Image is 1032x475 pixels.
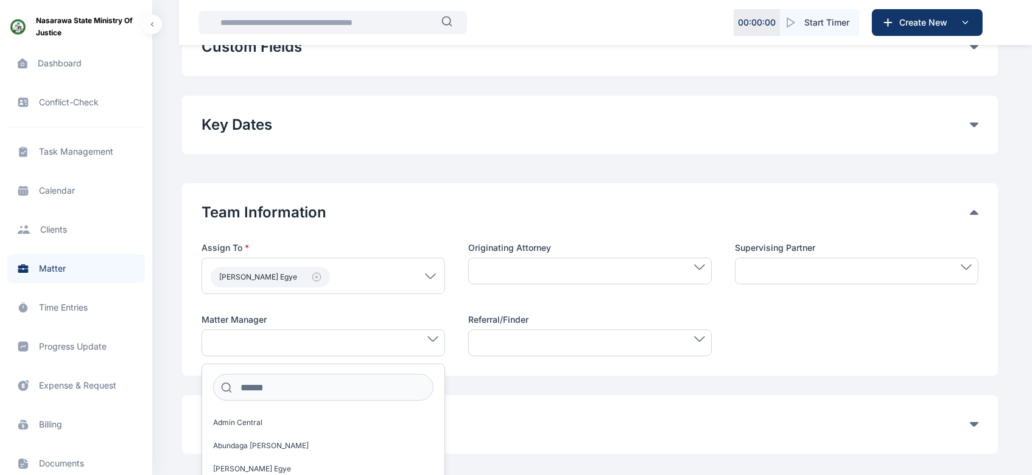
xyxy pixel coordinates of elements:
[780,9,859,36] button: Start Timer
[202,203,970,222] button: Team Information
[202,203,978,222] div: Team Information
[202,314,267,326] span: Matter Manager
[36,15,142,39] span: Nasarawa State Ministry of Justice
[468,314,528,326] span: Referral/Finder
[735,242,815,254] span: Supervising Partner
[7,332,145,361] a: progress update
[7,137,145,166] a: task management
[213,441,309,451] span: Abundaga [PERSON_NAME]
[7,293,145,322] a: time entries
[7,410,145,439] a: billing
[202,242,445,254] p: Assign To
[202,415,970,434] button: Other Clients Related to Matter
[211,267,330,287] button: [PERSON_NAME] Egye
[213,418,262,427] span: Admin Central
[202,37,978,57] div: Custom Fields
[7,371,145,400] a: expense & request
[894,16,958,29] span: Create New
[7,176,145,205] a: calendar
[738,16,776,29] p: 00 : 00 : 00
[468,242,551,254] span: Originating Attorney
[7,88,145,117] a: conflict-check
[804,16,849,29] span: Start Timer
[202,115,970,135] button: Key Dates
[202,415,978,434] div: Other Clients Related to Matter
[872,9,983,36] button: Create New
[213,464,291,474] span: [PERSON_NAME] Egye
[7,215,145,244] a: clients
[202,37,970,57] button: Custom Fields
[219,272,297,282] span: [PERSON_NAME] Egye
[7,254,145,283] a: matter
[202,115,978,135] div: Key Dates
[7,49,145,78] a: dashboard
